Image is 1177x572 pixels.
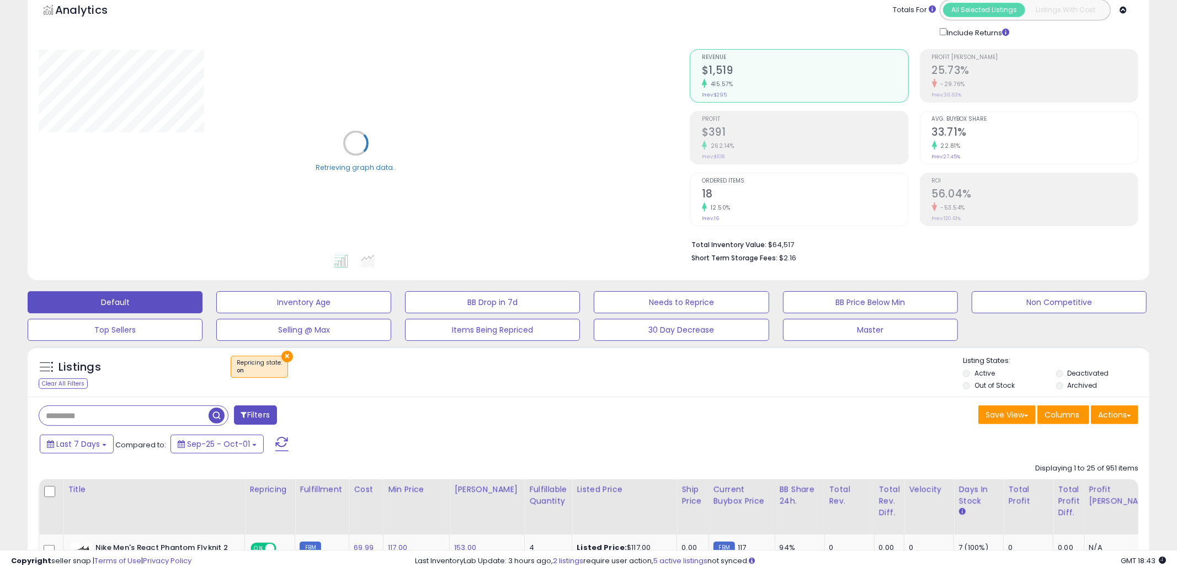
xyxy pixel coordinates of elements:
h5: Listings [58,360,101,375]
button: Top Sellers [28,319,203,341]
div: [PERSON_NAME] [454,484,520,495]
span: 2025-10-9 18:43 GMT [1121,555,1166,566]
h5: Analytics [55,2,129,20]
h2: $391 [702,126,908,141]
span: $2.16 [779,253,796,263]
div: Last InventoryLab Update: 3 hours ago, require user action, not synced. [416,556,1166,566]
span: Avg. Buybox Share [932,116,1138,122]
small: -53.54% [937,204,966,212]
span: Profit [702,116,908,122]
div: on [237,367,282,375]
h2: $1,519 [702,64,908,79]
a: Terms of Use [94,555,141,566]
div: Total Profit Diff. [1058,484,1079,518]
button: Needs to Reprice [594,291,769,313]
small: Prev: $108 [702,153,725,160]
button: Items Being Repriced [405,319,580,341]
div: Clear All Filters [39,378,88,389]
b: Short Term Storage Fees: [691,253,777,263]
div: seller snap | | [11,556,191,566]
span: Columns [1045,409,1079,420]
div: Ship Price [681,484,704,507]
div: Totals For [893,5,936,15]
div: Velocity [909,484,949,495]
div: Include Returns [931,26,1022,38]
span: Repricing state : [237,359,282,375]
small: Prev: 27.45% [932,153,961,160]
label: Deactivated [1068,368,1109,378]
span: ROI [932,178,1138,184]
div: Total Rev. [829,484,870,507]
div: Current Buybox Price [713,484,770,507]
h2: 18 [702,188,908,202]
label: Active [974,368,995,378]
span: Ordered Items [702,178,908,184]
button: Last 7 Days [40,435,114,453]
li: $64,517 [691,237,1130,250]
h2: 25.73% [932,64,1138,79]
span: Last 7 Days [56,439,100,450]
div: Title [68,484,240,495]
button: Default [28,291,203,313]
button: All Selected Listings [943,3,1025,17]
small: Prev: 16 [702,215,719,222]
button: Actions [1091,405,1138,424]
div: Profit [PERSON_NAME] [1089,484,1155,507]
div: Min Price [388,484,445,495]
small: 22.81% [937,142,961,150]
button: Inventory Age [216,291,391,313]
div: Listed Price [577,484,672,495]
span: Profit [PERSON_NAME] [932,55,1138,61]
h2: 33.71% [932,126,1138,141]
label: Out of Stock [974,381,1015,390]
strong: Copyright [11,555,51,566]
span: Sep-25 - Oct-01 [187,439,250,450]
button: BB Price Below Min [783,291,958,313]
a: Privacy Policy [143,555,191,566]
button: Selling @ Max [216,319,391,341]
small: 415.57% [707,80,733,88]
small: Prev: 36.63% [932,92,962,98]
a: 5 active listings [654,555,708,566]
a: 2 listings [553,555,584,566]
small: Prev: 120.61% [932,215,961,222]
div: Retrieving graph data.. [316,162,396,172]
p: Listing States: [963,356,1149,366]
button: Columns [1037,405,1089,424]
h2: 56.04% [932,188,1138,202]
span: Compared to: [115,440,166,450]
button: Listings With Cost [1025,3,1107,17]
button: 30 Day Decrease [594,319,769,341]
div: Total Profit [1008,484,1048,507]
label: Archived [1068,381,1098,390]
div: BB Share 24h. [780,484,820,507]
button: BB Drop in 7d [405,291,580,313]
button: Non Competitive [972,291,1147,313]
small: -29.76% [937,80,966,88]
small: 262.14% [707,142,734,150]
b: Total Inventory Value: [691,240,766,249]
small: Days In Stock. [958,507,965,517]
span: Revenue [702,55,908,61]
div: Fulfillment [300,484,344,495]
button: Sep-25 - Oct-01 [171,435,264,453]
div: Fulfillable Quantity [529,484,567,507]
div: Total Rev. Diff. [879,484,900,518]
small: 12.50% [707,204,731,212]
div: Cost [354,484,379,495]
small: Prev: $295 [702,92,727,98]
div: Displaying 1 to 25 of 951 items [1035,463,1138,474]
button: Master [783,319,958,341]
div: Repricing [249,484,290,495]
button: × [281,351,293,362]
div: Days In Stock [958,484,999,507]
button: Save View [978,405,1036,424]
button: Filters [234,405,277,425]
